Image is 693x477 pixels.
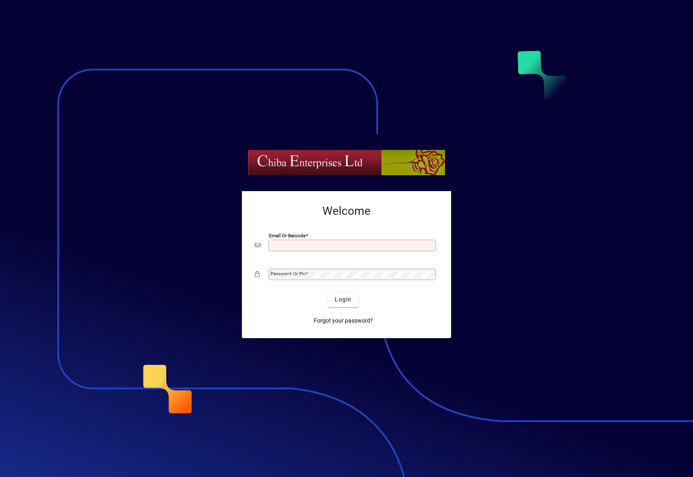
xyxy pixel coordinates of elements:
mat-label: Email or Barcode [269,232,306,238]
span: Forgot your password? [314,317,373,325]
span: Login [335,295,351,304]
h2: Welcome [255,204,438,218]
button: Login [328,292,358,307]
mat-label: Password or Pin [270,271,306,276]
a: Forgot your password? [311,314,376,328]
